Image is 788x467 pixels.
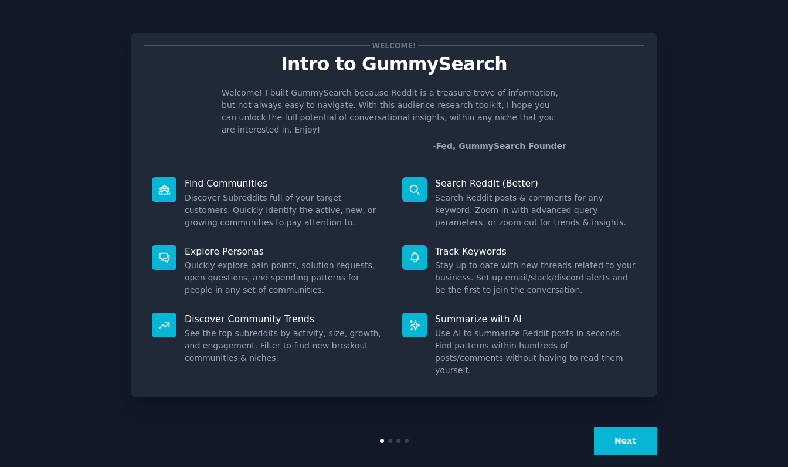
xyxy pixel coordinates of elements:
[594,427,657,455] button: Next
[185,177,386,189] p: Find Communities
[433,140,566,153] div: -
[144,54,644,75] p: Intro to GummySearch
[435,245,636,258] p: Track Keywords
[435,192,636,229] dd: Search Reddit posts & comments for any keyword. Zoom in with advanced query parameters, or zoom o...
[435,259,636,296] dd: Stay up to date with new threads related to your business. Set up email/slack/discord alerts and ...
[185,327,386,364] dd: See the top subreddits by activity, size, growth, and engagement. Filter to find new breakout com...
[370,39,418,52] span: Welcome!
[185,245,386,258] p: Explore Personas
[435,313,636,325] p: Summarize with AI
[185,313,386,325] p: Discover Community Trends
[436,141,566,151] a: Fed, GummySearch Founder
[435,327,636,377] dd: Use AI to summarize Reddit posts in seconds. Find patterns within hundreds of posts/comments with...
[185,192,386,229] dd: Discover Subreddits full of your target customers. Quickly identify the active, new, or growing c...
[185,259,386,296] dd: Quickly explore pain points, solution requests, open questions, and spending patterns for people ...
[435,177,636,189] p: Search Reddit (Better)
[222,87,566,136] p: Welcome! I built GummySearch because Reddit is a treasure trove of information, but not always ea...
